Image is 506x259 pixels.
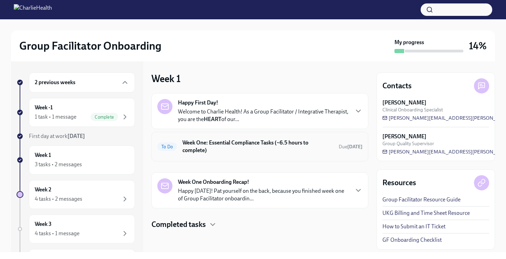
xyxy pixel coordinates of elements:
div: 4 tasks • 2 messages [35,195,82,203]
a: UKG Billing and Time Sheet Resource [382,209,470,217]
div: Completed tasks [151,219,368,230]
a: To DoWeek One: Essential Compliance Tasks (~6.5 hours to complete)Due[DATE] [157,138,362,156]
a: Week 24 tasks • 2 messages [17,180,135,209]
a: Week 34 tasks • 1 message [17,215,135,243]
strong: My progress [394,39,424,46]
strong: [PERSON_NAME] [382,133,426,140]
div: 3 tasks • 2 messages [35,161,82,168]
h3: 14% [469,40,487,52]
img: CharlieHealth [14,4,52,15]
h4: Completed tasks [151,219,206,230]
h6: Week -1 [35,104,53,111]
span: Complete [91,114,118,120]
h4: Contacts [382,81,412,91]
h6: Week 3 [35,220,52,228]
h2: Group Facilitator Onboarding [19,39,161,53]
h6: Week 1 [35,151,51,159]
h6: Week 2 [35,186,51,193]
span: August 18th, 2025 10:00 [339,143,362,150]
a: First day at work[DATE] [17,132,135,140]
p: Happy [DATE]! Pat yourself on the back, because you finished week one of Group Facilitator onboar... [178,187,349,202]
a: Group Facilitator Resource Guide [382,196,461,203]
div: 2 previous weeks [29,72,135,92]
span: Group Quality Supervisor [382,140,434,147]
p: Welcome to Charlie Health! As a Group Facilitator / Integrative Therapist, you are the of our... [178,108,349,123]
h6: 2 previous weeks [35,79,75,86]
h6: Week One: Essential Compliance Tasks (~6.5 hours to complete) [182,139,333,154]
span: Clinical Onboarding Specialist [382,107,443,113]
div: 1 task • 1 message [35,113,76,121]
a: Week -11 task • 1 messageComplete [17,98,135,127]
strong: [PERSON_NAME] [382,99,426,107]
span: Due [339,144,362,150]
a: GF Onboarding Checklist [382,236,442,244]
strong: [DATE] [347,144,362,150]
strong: Week One Onboarding Recap! [178,178,249,186]
strong: HEART [204,116,221,122]
h3: Week 1 [151,72,181,85]
strong: Happy First Day! [178,99,218,107]
a: How to Submit an IT Ticket [382,223,445,230]
h4: Resources [382,178,416,188]
span: To Do [157,144,177,149]
div: 4 tasks • 1 message [35,230,80,237]
a: Week 13 tasks • 2 messages [17,146,135,175]
strong: [DATE] [67,133,85,139]
span: First day at work [29,133,85,139]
